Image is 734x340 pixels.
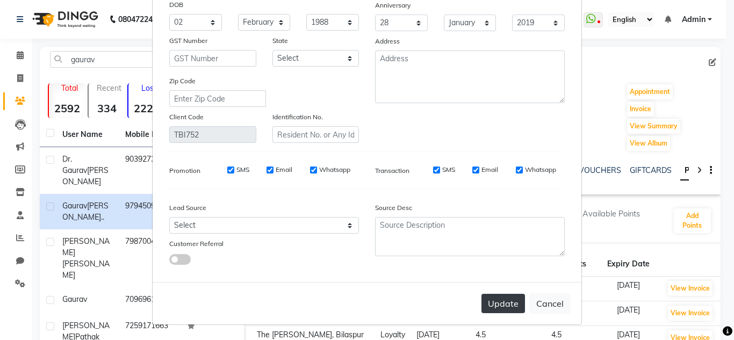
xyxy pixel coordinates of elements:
[236,165,249,175] label: SMS
[276,165,292,175] label: Email
[375,166,409,176] label: Transaction
[169,239,224,249] label: Customer Referral
[272,126,359,143] input: Resident No. or Any Id
[481,165,498,175] label: Email
[272,112,323,122] label: Identification No.
[169,166,200,176] label: Promotion
[375,37,400,46] label: Address
[169,90,266,107] input: Enter Zip Code
[169,76,196,86] label: Zip Code
[375,203,412,213] label: Source Desc
[169,203,206,213] label: Lead Source
[481,294,525,313] button: Update
[169,36,207,46] label: GST Number
[442,165,455,175] label: SMS
[272,36,288,46] label: State
[169,112,204,122] label: Client Code
[169,50,256,67] input: GST Number
[529,293,571,314] button: Cancel
[525,165,556,175] label: Whatsapp
[319,165,350,175] label: Whatsapp
[375,1,411,10] label: Anniversary
[169,126,256,143] input: Client Code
